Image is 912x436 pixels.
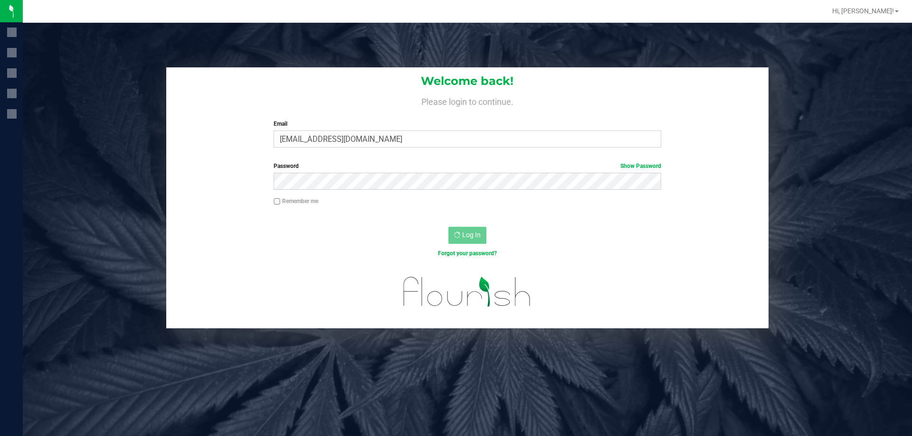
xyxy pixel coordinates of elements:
[392,268,542,316] img: flourish_logo.svg
[832,7,894,15] span: Hi, [PERSON_NAME]!
[166,95,769,106] h4: Please login to continue.
[274,198,280,205] input: Remember me
[448,227,486,244] button: Log In
[274,120,661,128] label: Email
[274,163,299,169] span: Password
[274,197,318,205] label: Remember me
[166,75,769,87] h1: Welcome back!
[438,250,497,257] a: Forgot your password?
[462,231,481,239] span: Log In
[620,163,661,169] a: Show Password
